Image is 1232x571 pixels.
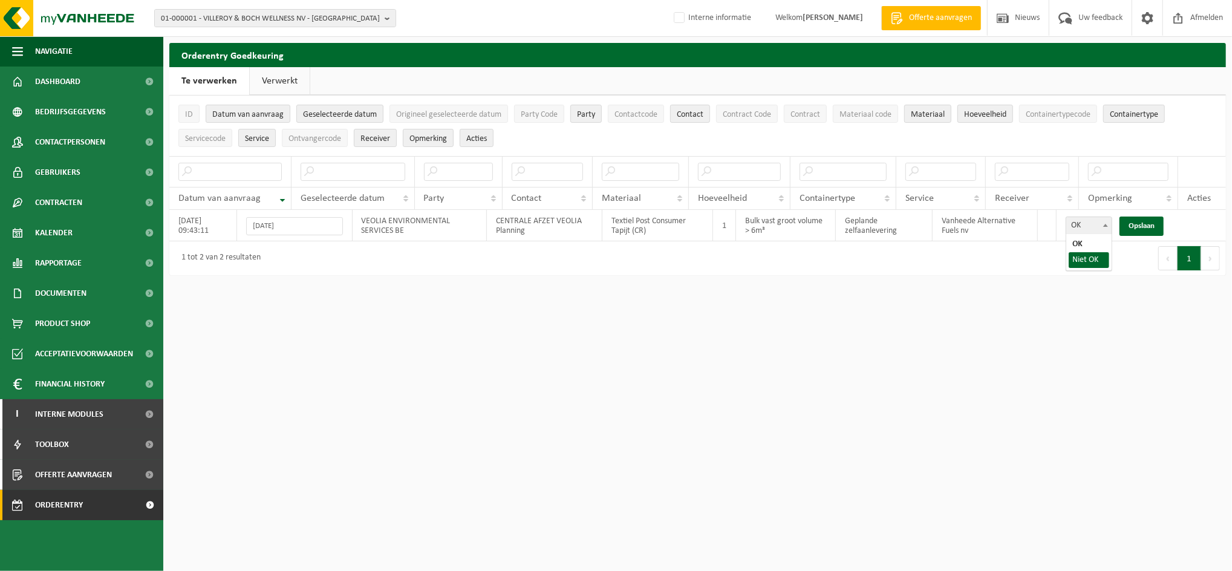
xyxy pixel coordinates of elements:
[161,10,380,28] span: 01-000001 - VILLEROY & BOCH WELLNESS NV - [GEOGRAPHIC_DATA]
[1201,246,1220,270] button: Next
[250,67,310,95] a: Verwerkt
[964,110,1006,119] span: Hoeveelheid
[212,110,284,119] span: Datum van aanvraag
[736,210,836,241] td: Bulk vast groot volume > 6m³
[35,157,80,188] span: Gebruikers
[784,105,827,123] button: ContractContract: Activate to sort
[353,210,487,241] td: VEOLIA ENVIRONMENTAL SERVICES BE
[577,110,595,119] span: Party
[1069,252,1109,268] li: Niet OK
[1026,110,1090,119] span: Containertypecode
[512,194,542,203] span: Contact
[698,194,747,203] span: Hoeveelheid
[1103,105,1165,123] button: ContainertypeContainertype: Activate to sort
[35,188,82,218] span: Contracten
[833,105,898,123] button: Materiaal codeMateriaal code: Activate to sort
[35,460,112,490] span: Offerte aanvragen
[389,105,508,123] button: Origineel geselecteerde datumOrigineel geselecteerde datum: Activate to sort
[602,194,641,203] span: Materiaal
[800,194,855,203] span: Containertype
[803,13,863,22] strong: [PERSON_NAME]
[35,97,106,127] span: Bedrijfsgegevens
[713,210,736,241] td: 1
[154,9,396,27] button: 01-000001 - VILLEROY & BOCH WELLNESS NV - [GEOGRAPHIC_DATA]
[1088,194,1132,203] span: Opmerking
[1120,217,1164,236] a: Opslaan
[424,194,445,203] span: Party
[904,105,951,123] button: MateriaalMateriaal: Activate to sort
[288,134,341,143] span: Ontvangercode
[790,110,820,119] span: Contract
[836,210,933,241] td: Geplande zelfaanlevering
[12,399,23,429] span: I
[169,67,249,95] a: Te verwerken
[671,9,751,27] label: Interne informatie
[521,110,558,119] span: Party Code
[614,110,657,119] span: Contactcode
[995,194,1029,203] span: Receiver
[911,110,945,119] span: Materiaal
[1019,105,1097,123] button: ContainertypecodeContainertypecode: Activate to sort
[905,194,934,203] span: Service
[296,105,383,123] button: Geselecteerde datumGeselecteerde datum: Activate to sort
[354,129,397,147] button: ReceiverReceiver: Activate to sort
[238,129,276,147] button: ServiceService: Activate to sort
[35,308,90,339] span: Product Shop
[881,6,981,30] a: Offerte aanvragen
[608,105,664,123] button: ContactcodeContactcode: Activate to sort
[185,134,226,143] span: Servicecode
[1187,194,1211,203] span: Acties
[570,105,602,123] button: PartyParty: Activate to sort
[466,134,487,143] span: Acties
[933,210,1038,241] td: Vanheede Alternative Fuels nv
[206,105,290,123] button: Datum van aanvraagDatum van aanvraag: Activate to remove sorting
[1069,237,1109,252] li: OK
[35,67,80,97] span: Dashboard
[169,43,1226,67] h2: Orderentry Goedkeuring
[487,210,602,241] td: CENTRALE AFZET VEOLIA Planning
[35,399,103,429] span: Interne modules
[460,129,494,147] button: Acties
[35,369,105,399] span: Financial History
[1158,246,1178,270] button: Previous
[360,134,390,143] span: Receiver
[178,129,232,147] button: ServicecodeServicecode: Activate to sort
[1178,246,1201,270] button: 1
[602,210,713,241] td: Textiel Post Consumer Tapijt (CR)
[1066,217,1112,235] span: OK
[282,129,348,147] button: OntvangercodeOntvangercode: Activate to sort
[670,105,710,123] button: ContactContact: Activate to sort
[178,105,200,123] button: IDID: Activate to sort
[185,110,193,119] span: ID
[839,110,891,119] span: Materiaal code
[169,210,237,241] td: [DATE] 09:43:11
[175,247,261,269] div: 1 tot 2 van 2 resultaten
[409,134,447,143] span: Opmerking
[677,110,703,119] span: Contact
[396,110,501,119] span: Origineel geselecteerde datum
[35,278,86,308] span: Documenten
[35,36,73,67] span: Navigatie
[301,194,385,203] span: Geselecteerde datum
[1110,110,1158,119] span: Containertype
[906,12,975,24] span: Offerte aanvragen
[245,134,269,143] span: Service
[35,127,105,157] span: Contactpersonen
[35,218,73,248] span: Kalender
[403,129,454,147] button: OpmerkingOpmerking: Activate to sort
[35,339,133,369] span: Acceptatievoorwaarden
[303,110,377,119] span: Geselecteerde datum
[957,105,1013,123] button: HoeveelheidHoeveelheid: Activate to sort
[35,429,69,460] span: Toolbox
[35,490,137,520] span: Orderentry Goedkeuring
[723,110,771,119] span: Contract Code
[35,248,82,278] span: Rapportage
[514,105,564,123] button: Party CodeParty Code: Activate to sort
[1066,217,1112,234] span: OK
[716,105,778,123] button: Contract CodeContract Code: Activate to sort
[178,194,261,203] span: Datum van aanvraag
